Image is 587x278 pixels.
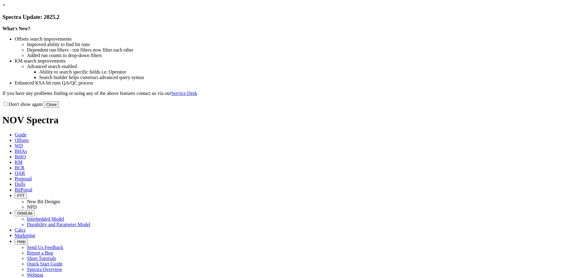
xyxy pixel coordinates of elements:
[17,193,24,198] span: FTT
[27,222,90,227] a: Durability and Parameter Model
[15,227,26,233] span: Calcs
[2,91,585,96] p: If you have any problems finding or using any of the above features contact us via our
[27,245,63,250] a: Send Us Feedback
[15,149,27,154] span: BHAs
[15,143,23,148] span: WD
[15,132,27,137] span: Guide
[27,272,43,277] a: Webinar
[39,75,585,80] li: Search builder helps construct advanced query syntax
[4,102,8,106] input: Don't show again
[27,199,60,204] a: New Bit Designs
[15,138,29,143] span: Offsets
[15,80,585,86] li: Enhanced KSA bit runs QA/QC process
[27,47,585,53] li: Dependent run filters - run filters now filter each other
[15,187,32,192] span: BitPortal
[15,182,25,187] span: Dulls
[15,58,585,64] li: KM search improvements
[17,211,32,215] span: OrbitLite
[27,53,585,58] li: Added run counts to drop-down filters
[15,160,23,165] span: KM
[15,165,24,170] span: BCR
[2,26,30,31] strong: What's New?
[27,256,56,261] a: Short Tutorials
[2,14,585,20] h3: Spectra Update: 2025.2
[15,233,35,238] span: Marketing
[15,36,585,42] li: Offsets search improvements
[15,154,26,159] span: BitIQ
[2,2,5,8] a: ×
[27,216,64,222] a: Interbedded Model
[27,267,62,272] a: Spectra Overview
[17,239,25,244] span: Help
[2,102,42,107] label: Don't show again
[15,171,25,176] span: OAR
[15,176,32,181] span: Proposal
[27,250,53,255] a: Report a Bug
[2,114,585,126] h1: NOV Spectra
[171,91,197,96] a: Service Desk
[39,69,585,75] li: Ability to search specific fields i.e. Operator
[27,42,585,47] li: Improved ability to find bit runs
[27,204,37,210] a: NPD
[44,101,59,108] button: Close
[27,64,585,69] li: Advanced search enabled
[27,261,62,266] a: Quick Start Guide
